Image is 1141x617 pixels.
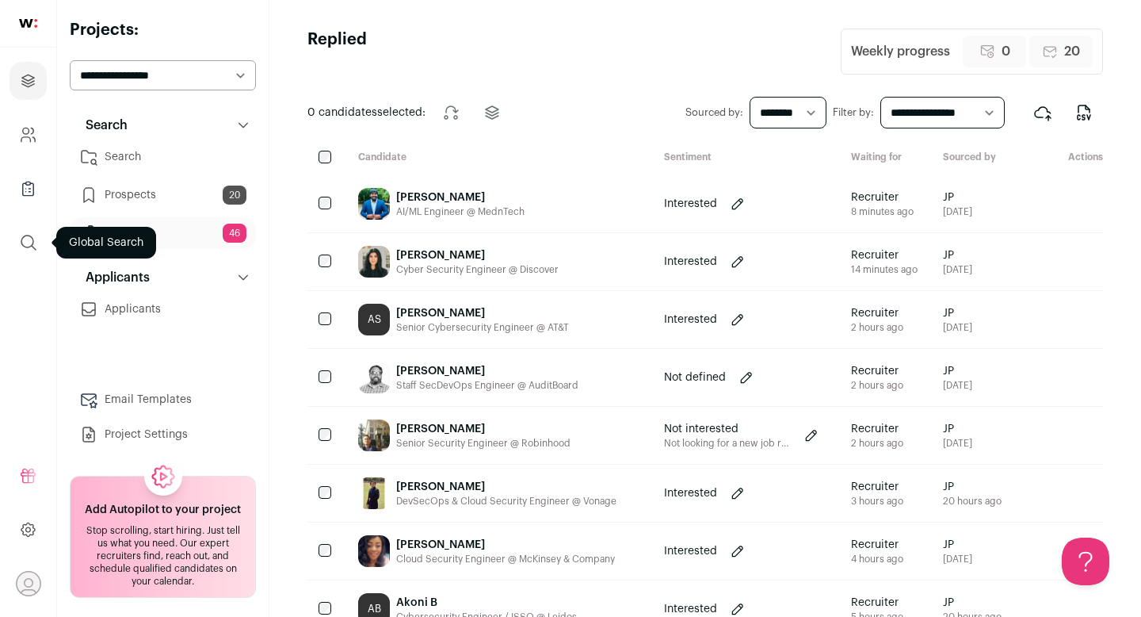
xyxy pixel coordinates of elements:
[664,543,717,559] p: Interested
[396,421,570,437] div: [PERSON_NAME]
[851,190,914,205] span: Recruiter
[943,437,972,450] span: [DATE]
[1002,42,1010,61] span: 0
[396,595,577,611] div: Akoni B
[943,363,972,379] span: JP
[70,262,256,293] button: Applicants
[10,116,47,154] a: Company and ATS Settings
[396,190,525,205] div: [PERSON_NAME]
[70,179,256,211] a: Prospects20
[396,479,616,495] div: [PERSON_NAME]
[851,421,903,437] span: Recruiter
[1024,94,1062,132] button: Export to ATS
[851,263,918,276] div: 14 minutes ago
[70,141,256,173] a: Search
[307,29,367,75] h1: Replied
[664,485,717,501] p: Interested
[223,224,246,243] span: 46
[358,420,390,451] img: 053422134b7996f6a47e83f907991d47f295c432efb0e61220482ba438d62fbd
[943,190,972,205] span: JP
[851,537,903,553] span: Recruiter
[664,421,791,437] p: Not interested
[943,479,1002,495] span: JP
[1014,151,1103,166] div: Actions
[70,419,256,450] a: Project Settings
[664,601,717,617] p: Interested
[358,477,390,509] img: d5c30290c1780ba4d15944845c9a9c6566d5e6904f0989af63599d3a044d2ed4.jpg
[943,305,972,321] span: JP
[70,217,256,249] a: Replied46
[396,247,559,263] div: [PERSON_NAME]
[396,363,578,379] div: [PERSON_NAME]
[80,524,246,588] div: Stop scrolling, start hiring. Just tell us what you need. Our expert recruiters find, reach out, ...
[943,537,972,553] span: JP
[76,116,128,135] p: Search
[1064,42,1080,61] span: 20
[16,571,41,596] button: Open dropdown
[943,421,972,437] span: JP
[851,437,903,450] div: 2 hours ago
[358,362,390,393] img: a401f722acd7c347e6b4fbfe7f4ed616ce70d902056b5edced5e4d30fd935382.jpg
[851,553,903,565] div: 4 hours ago
[10,62,47,100] a: Projects
[396,305,569,321] div: [PERSON_NAME]
[396,553,615,565] div: Cloud Security Engineer @ McKinsey & Company
[851,305,903,321] span: Recruiter
[943,263,972,276] span: [DATE]
[396,379,578,392] div: Staff SecDevOps Engineer @ AuditBoard
[943,379,972,392] span: [DATE]
[85,502,241,518] h2: Add Autopilot to your project
[685,106,743,119] label: Sourced by:
[70,19,256,41] h2: Projects:
[70,384,256,416] a: Email Templates
[10,170,47,208] a: Company Lists
[396,263,559,276] div: Cyber Security Engineer @ Discover
[1065,94,1103,132] button: Export to CSV
[664,437,791,450] p: Not looking for a new job right now
[307,107,377,118] span: 0 candidates
[943,495,1002,508] span: 20 hours ago
[838,151,930,166] div: Waiting for
[307,105,425,121] span: selected:
[358,246,390,278] img: 93719e4e2a7a6932f1eacbd871b6c9d6fd9d52cdb9533fda5e5d99fe422db7b5
[396,495,616,508] div: DevSecOps & Cloud Security Engineer @ Vonage
[345,151,651,166] div: Candidate
[943,553,972,565] span: [DATE]
[851,205,914,218] div: 8 minutes ago
[851,479,903,495] span: Recruiter
[396,437,570,450] div: Senior Security Engineer @ Robinhood
[76,268,150,287] p: Applicants
[851,247,918,263] span: Recruiter
[851,363,903,379] span: Recruiter
[943,321,972,334] span: [DATE]
[56,227,156,259] div: Global Search
[943,595,1002,611] span: JP
[851,42,950,61] div: Weekly progress
[70,293,256,325] a: Applicants
[358,304,390,335] div: AS
[664,370,726,385] p: Not defined
[833,106,874,119] label: Filter by:
[358,535,390,567] img: ab7aa511a8dd233354c7f94f102c4e4435373743baf079b334c6402167b15ddd.jpg
[651,151,838,166] div: Sentiment
[1062,538,1109,585] iframe: Help Scout Beacon - Open
[396,205,525,218] div: AI/ML Engineer @ MednTech
[943,247,972,263] span: JP
[930,151,1014,166] div: Sourced by
[851,321,903,334] div: 2 hours ago
[943,205,972,218] span: [DATE]
[664,312,717,328] p: Interested
[396,537,615,553] div: [PERSON_NAME]
[396,321,569,334] div: Senior Cybersecurity Engineer @ AT&T
[358,188,390,220] img: 75b2ad65eed4d0786f51f9560caf4ba63a4affa70d3bb29adcec60dcac08d2a3.jpg
[851,595,903,611] span: Recruiter
[70,109,256,141] button: Search
[223,186,246,205] span: 20
[70,476,256,598] a: Add Autopilot to your project Stop scrolling, start hiring. Just tell us what you need. Our exper...
[851,379,903,392] div: 2 hours ago
[664,196,717,212] p: Interested
[664,254,717,270] p: Interested
[851,495,903,508] div: 3 hours ago
[19,19,37,28] img: wellfound-shorthand-0d5821cbd27db2630d0214b213865d53afaa358527fdda9d0ea32b1df1b89c2c.svg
